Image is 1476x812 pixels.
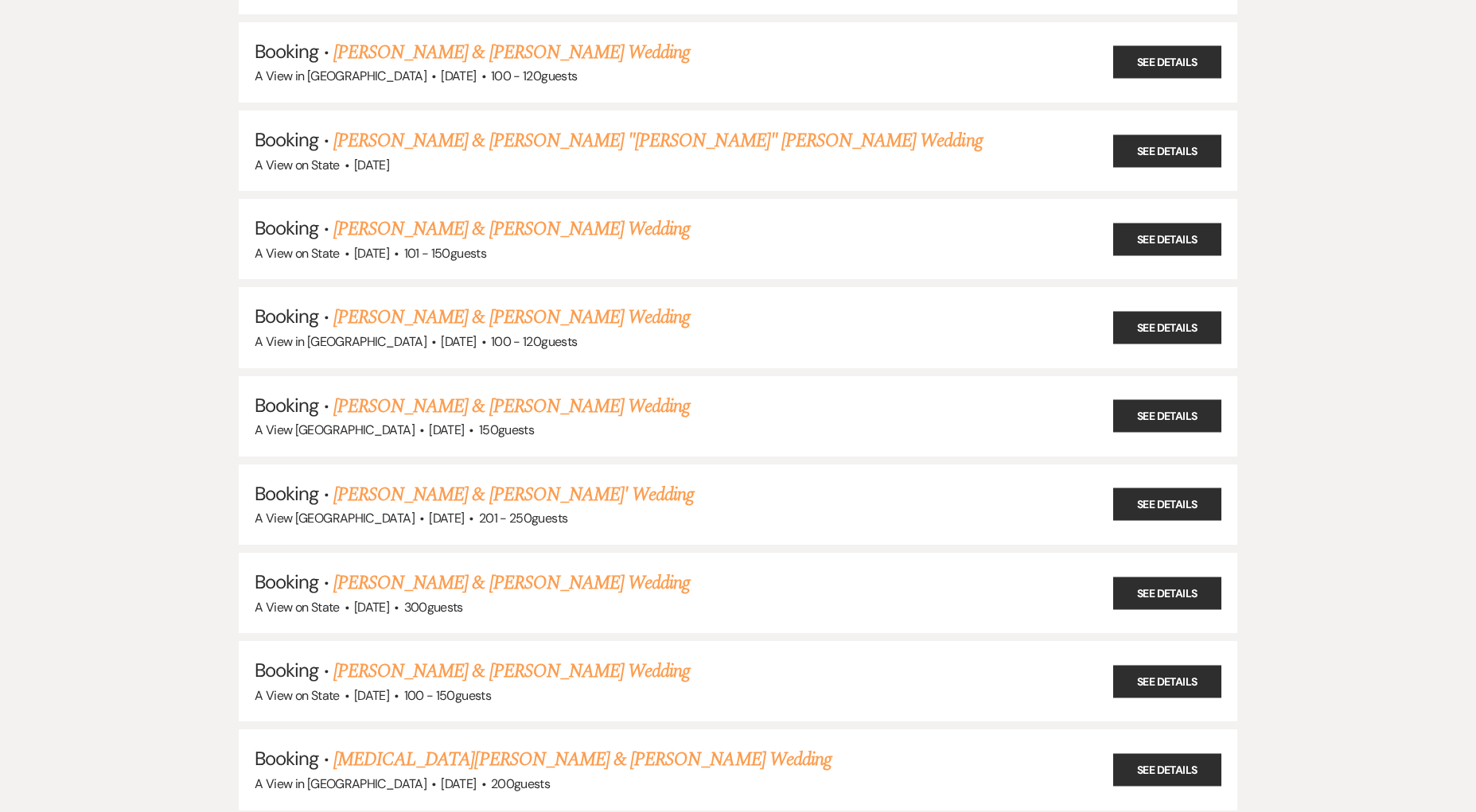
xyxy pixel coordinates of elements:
span: A View in [GEOGRAPHIC_DATA] [255,775,426,792]
a: [PERSON_NAME] & [PERSON_NAME] Wedding [333,215,690,243]
a: See Details [1113,46,1221,79]
span: A View in [GEOGRAPHIC_DATA] [255,333,426,350]
span: 300 guests [404,599,463,616]
span: 100 - 150 guests [404,687,491,704]
span: [DATE] [354,599,389,616]
a: See Details [1113,488,1221,521]
span: [DATE] [441,775,476,792]
span: A View in [GEOGRAPHIC_DATA] [255,68,426,84]
span: Booking [255,216,318,240]
span: A View on State [255,687,339,704]
a: See Details [1113,312,1221,344]
a: [PERSON_NAME] & [PERSON_NAME] Wedding [333,657,690,686]
span: [DATE] [441,68,476,84]
span: 200 guests [491,775,550,792]
span: [DATE] [354,157,389,173]
a: [PERSON_NAME] & [PERSON_NAME] Wedding [333,569,690,597]
span: Booking [255,481,318,506]
span: [DATE] [429,422,464,438]
a: [PERSON_NAME] & [PERSON_NAME] Wedding [333,303,690,332]
a: See Details [1113,400,1221,433]
a: See Details [1113,665,1221,697]
span: Booking [255,746,318,771]
a: [PERSON_NAME] & [PERSON_NAME]' Wedding [333,480,695,509]
span: 101 - 150 guests [404,245,486,262]
a: See Details [1113,577,1221,609]
a: [PERSON_NAME] & [PERSON_NAME] Wedding [333,38,690,67]
span: Booking [255,569,318,594]
a: See Details [1113,134,1221,167]
span: 100 - 120 guests [491,68,577,84]
span: Booking [255,393,318,418]
span: A View on State [255,599,339,616]
a: See Details [1113,753,1221,786]
span: Booking [255,127,318,152]
span: 201 - 250 guests [479,510,567,526]
span: [DATE] [429,510,464,526]
span: A View [GEOGRAPHIC_DATA] [255,510,415,526]
span: A View [GEOGRAPHIC_DATA] [255,422,415,438]
span: Booking [255,39,318,64]
a: See Details [1113,223,1221,255]
span: 100 - 120 guests [491,333,577,350]
span: A View on State [255,245,339,262]
span: Booking [255,304,318,328]
span: [DATE] [354,245,389,262]
a: [PERSON_NAME] & [PERSON_NAME] Wedding [333,392,690,421]
a: [MEDICAL_DATA][PERSON_NAME] & [PERSON_NAME] Wedding [333,745,831,774]
a: [PERSON_NAME] & [PERSON_NAME] "[PERSON_NAME]" [PERSON_NAME] Wedding [333,126,983,155]
span: Booking [255,658,318,682]
span: [DATE] [354,687,389,704]
span: [DATE] [441,333,476,350]
span: A View on State [255,157,339,173]
span: 150 guests [479,422,534,438]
